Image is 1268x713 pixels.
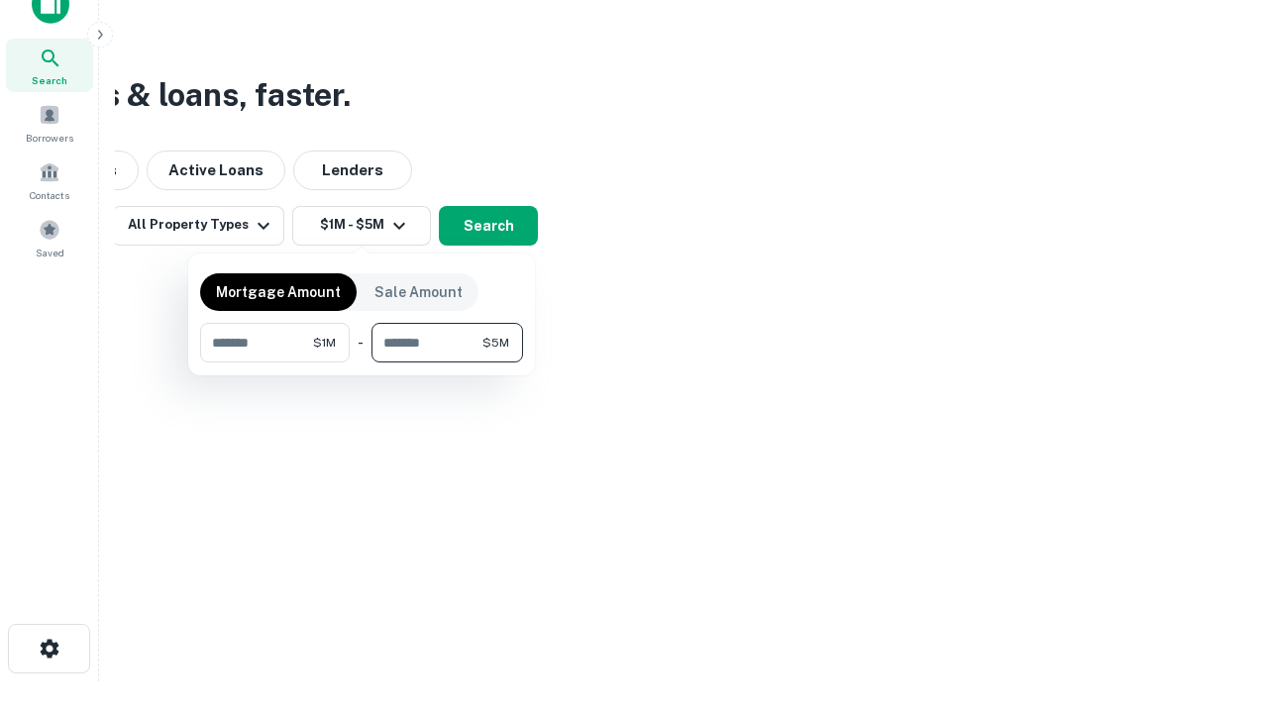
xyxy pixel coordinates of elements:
[374,281,463,303] p: Sale Amount
[482,334,509,352] span: $5M
[313,334,336,352] span: $1M
[358,323,364,362] div: -
[1169,491,1268,586] iframe: Chat Widget
[216,281,341,303] p: Mortgage Amount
